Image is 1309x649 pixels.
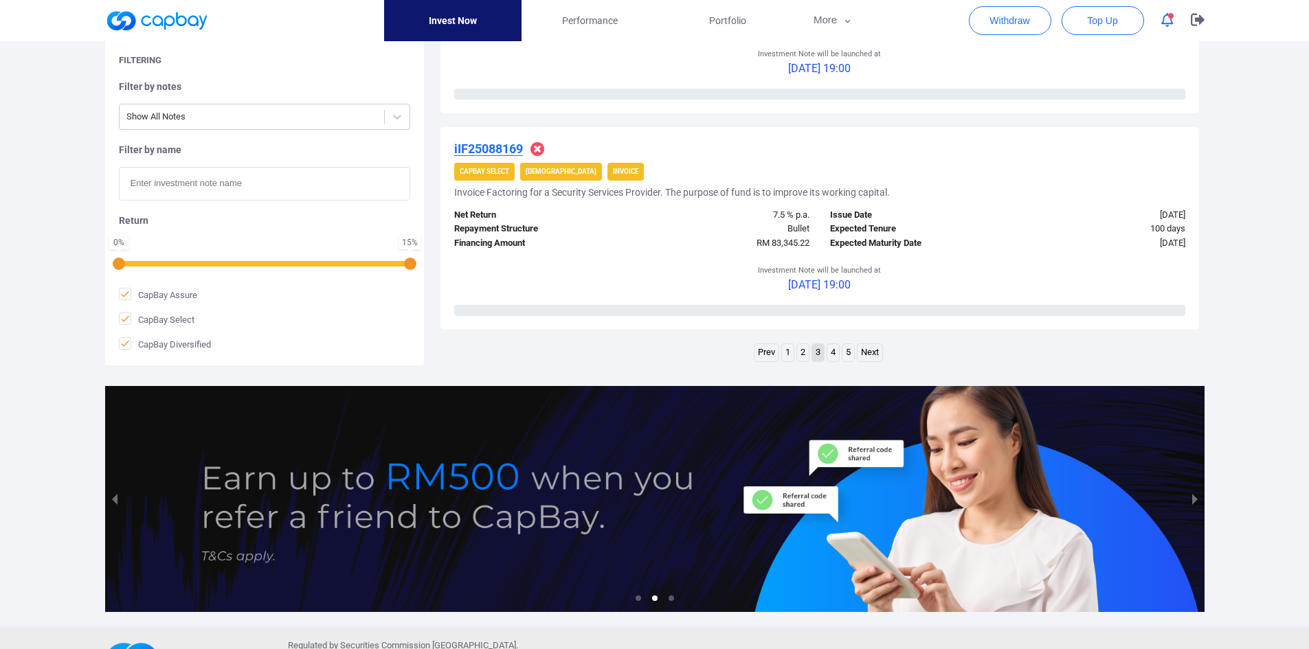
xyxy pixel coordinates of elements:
[820,208,1008,223] div: Issue Date
[119,80,410,93] h5: Filter by notes
[526,168,596,175] strong: [DEMOGRAPHIC_DATA]
[754,344,779,361] a: Previous page
[1185,386,1205,613] button: next slide / item
[562,13,618,28] span: Performance
[119,167,410,201] input: Enter investment note name
[119,54,161,67] h5: Filtering
[119,337,211,351] span: CapBay Diversified
[119,288,197,301] span: CapBay Assure
[119,312,194,326] span: CapBay Select
[119,214,410,227] h5: Return
[669,595,674,601] li: slide item 3
[858,344,882,361] a: Next page
[820,236,1008,251] div: Expected Maturity Date
[842,344,854,361] a: Page 5
[613,168,638,175] strong: Invoice
[820,222,1008,236] div: Expected Tenure
[444,208,632,223] div: Net Return
[444,236,632,251] div: Financing Amount
[827,344,839,361] a: Page 4
[758,48,881,60] p: Investment Note will be launched at
[758,60,881,78] p: [DATE] 19:00
[757,238,809,248] span: RM 83,345.22
[636,595,641,601] li: slide item 1
[112,238,126,247] div: 0 %
[969,6,1051,35] button: Withdraw
[444,222,632,236] div: Repayment Structure
[1007,236,1196,251] div: [DATE]
[797,344,809,361] a: Page 2
[782,344,794,361] a: Page 1
[454,186,890,198] h5: Invoice Factoring for a Security Services Provider. The purpose of fund is to improve its working...
[709,13,746,28] span: Portfolio
[105,386,124,613] button: previous slide / item
[1087,14,1117,27] span: Top Up
[631,208,820,223] div: 7.5 % p.a.
[812,344,824,361] a: Page 3 is your current page
[1062,6,1144,35] button: Top Up
[402,238,418,247] div: 15 %
[1007,222,1196,236] div: 100 days
[652,595,658,601] li: slide item 2
[460,168,509,175] strong: CapBay Select
[454,141,523,156] u: iIF25088169
[758,276,881,294] p: [DATE] 19:00
[1007,208,1196,223] div: [DATE]
[631,222,820,236] div: Bullet
[758,264,881,277] p: Investment Note will be launched at
[119,144,410,156] h5: Filter by name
